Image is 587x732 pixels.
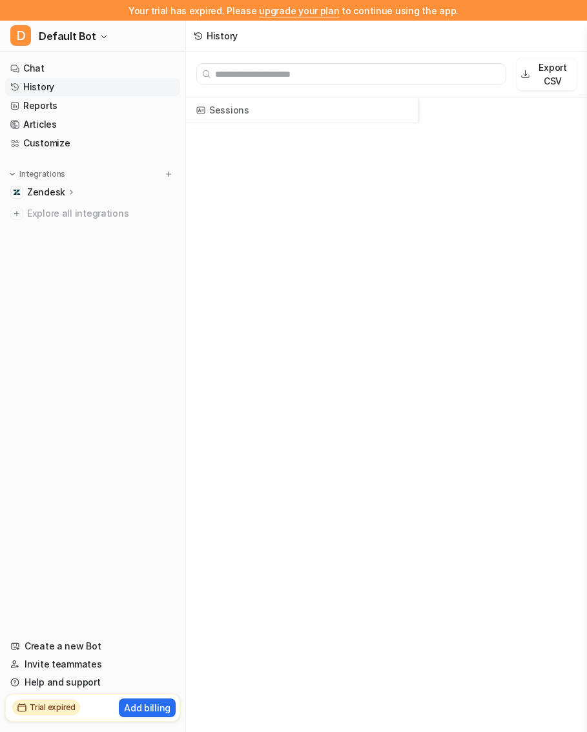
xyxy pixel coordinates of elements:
p: Integrations [19,169,65,179]
button: Export CSV [517,58,577,90]
p: Zendesk [27,186,65,199]
a: Articles [5,115,180,134]
a: Reports [5,97,180,115]
a: Customize [5,134,180,152]
button: Add billing [119,698,176,717]
p: Add billing [124,701,170,715]
a: Chat [5,59,180,77]
span: Explore all integrations [27,203,175,224]
img: explore all integrations [10,207,23,220]
img: expand menu [8,170,17,179]
span: Default Bot [39,27,96,45]
button: Integrations [5,168,69,181]
a: Create a new Bot [5,637,180,655]
img: menu_add.svg [164,170,173,179]
a: History [5,78,180,96]
a: Invite teammates [5,655,180,673]
a: Explore all integrations [5,204,180,223]
p: Export CSV [534,61,572,88]
img: Zendesk [13,188,21,196]
a: upgrade your plan [259,5,339,16]
span: Sessions [191,97,413,123]
div: History [207,29,238,43]
span: D [10,25,31,46]
h2: Trial expired [30,702,76,713]
a: Help and support [5,673,180,691]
